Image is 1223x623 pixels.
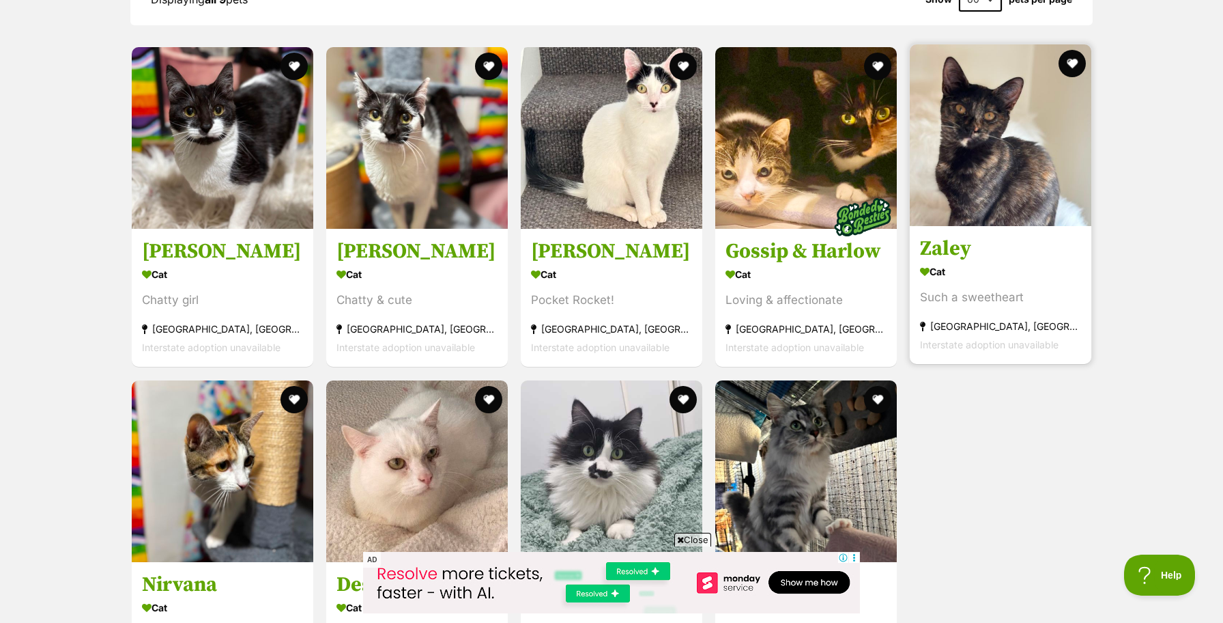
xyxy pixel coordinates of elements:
[920,236,1081,262] h3: Zaley
[521,47,702,229] img: Nicola
[531,265,692,285] div: Cat
[725,342,864,354] span: Interstate adoption unavailable
[725,265,887,285] div: Cat
[142,292,303,310] div: Chatty girl
[531,342,670,354] span: Interstate adoption unavailable
[674,533,711,546] span: Close
[475,53,502,80] button: favourite
[142,265,303,285] div: Cat
[531,320,692,339] div: [GEOGRAPHIC_DATA], [GEOGRAPHIC_DATA]
[142,572,303,598] h3: Nirvana
[670,386,697,413] button: favourite
[142,239,303,265] h3: [PERSON_NAME]
[521,380,702,562] img: Ayla
[142,320,303,339] div: [GEOGRAPHIC_DATA], [GEOGRAPHIC_DATA]
[336,292,498,310] div: Chatty & cute
[1059,50,1086,77] button: favourite
[829,184,897,252] img: bonded besties
[725,292,887,310] div: Loving & affectionate
[326,380,508,562] img: Destiny
[864,53,891,80] button: favourite
[864,386,891,413] button: favourite
[531,292,692,310] div: Pocket Rocket!
[142,598,303,618] div: Cat
[920,289,1081,307] div: Such a sweetheart
[326,229,508,368] a: [PERSON_NAME] Cat Chatty & cute [GEOGRAPHIC_DATA], [GEOGRAPHIC_DATA] Interstate adoption unavaila...
[336,598,498,618] div: Cat
[363,552,381,568] span: AD
[132,229,313,368] a: [PERSON_NAME] Cat Chatty girl [GEOGRAPHIC_DATA], [GEOGRAPHIC_DATA] Interstate adoption unavailabl...
[725,320,887,339] div: [GEOGRAPHIC_DATA], [GEOGRAPHIC_DATA]
[326,47,508,229] img: Eadie
[280,53,308,80] button: favourite
[336,320,498,339] div: [GEOGRAPHIC_DATA], [GEOGRAPHIC_DATA]
[725,239,887,265] h3: Gossip & Harlow
[715,229,897,368] a: Gossip & Harlow Cat Loving & affectionate [GEOGRAPHIC_DATA], [GEOGRAPHIC_DATA] Interstate adoptio...
[132,47,313,229] img: Ali
[920,262,1081,282] div: Cat
[280,386,308,413] button: favourite
[142,342,280,354] span: Interstate adoption unavailable
[336,342,475,354] span: Interstate adoption unavailable
[1124,555,1196,596] iframe: Help Scout Beacon - Open
[475,386,502,413] button: favourite
[132,380,313,562] img: Nirvana
[521,229,702,368] a: [PERSON_NAME] Cat Pocket Rocket! [GEOGRAPHIC_DATA], [GEOGRAPHIC_DATA] Interstate adoption unavail...
[336,265,498,285] div: Cat
[920,340,1059,351] span: Interstate adoption unavailable
[336,239,498,265] h3: [PERSON_NAME]
[910,226,1091,365] a: Zaley Cat Such a sweetheart [GEOGRAPHIC_DATA], [GEOGRAPHIC_DATA] Interstate adoption unavailable ...
[531,239,692,265] h3: [PERSON_NAME]
[920,318,1081,336] div: [GEOGRAPHIC_DATA], [GEOGRAPHIC_DATA]
[336,572,498,598] h3: Destiny
[910,44,1091,226] img: Zaley
[715,47,897,229] img: Gossip & Harlow
[715,380,897,562] img: Blayde
[670,53,697,80] button: favourite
